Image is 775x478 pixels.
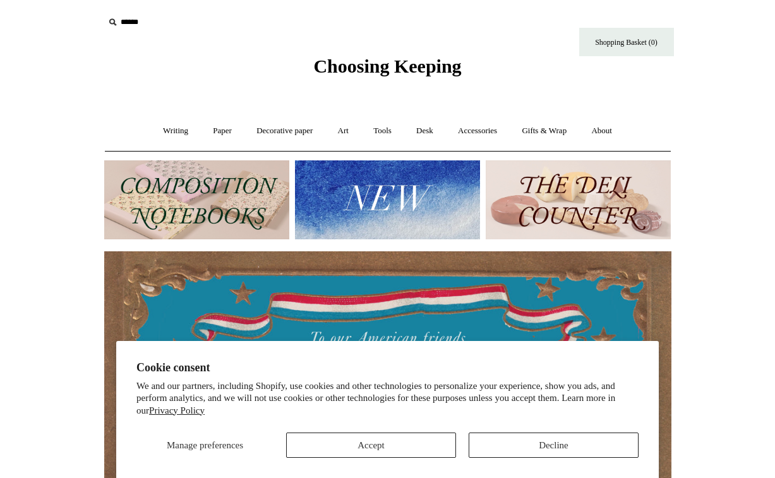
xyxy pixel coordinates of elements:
[313,56,461,76] span: Choosing Keeping
[149,405,205,415] a: Privacy Policy
[152,114,200,148] a: Writing
[313,66,461,75] a: Choosing Keeping
[327,114,360,148] a: Art
[447,114,508,148] a: Accessories
[510,114,578,148] a: Gifts & Wrap
[136,361,639,374] h2: Cookie consent
[469,433,639,458] button: Decline
[136,433,273,458] button: Manage preferences
[486,160,671,239] img: The Deli Counter
[295,160,480,239] img: New.jpg__PID:f73bdf93-380a-4a35-bcfe-7823039498e1
[136,380,639,417] p: We and our partners, including Shopify, use cookies and other technologies to personalize your ex...
[104,160,289,239] img: 202302 Composition ledgers.jpg__PID:69722ee6-fa44-49dd-a067-31375e5d54ec
[167,440,243,450] span: Manage preferences
[579,28,674,56] a: Shopping Basket (0)
[286,433,456,458] button: Accept
[201,114,243,148] a: Paper
[362,114,403,148] a: Tools
[405,114,445,148] a: Desk
[580,114,623,148] a: About
[245,114,324,148] a: Decorative paper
